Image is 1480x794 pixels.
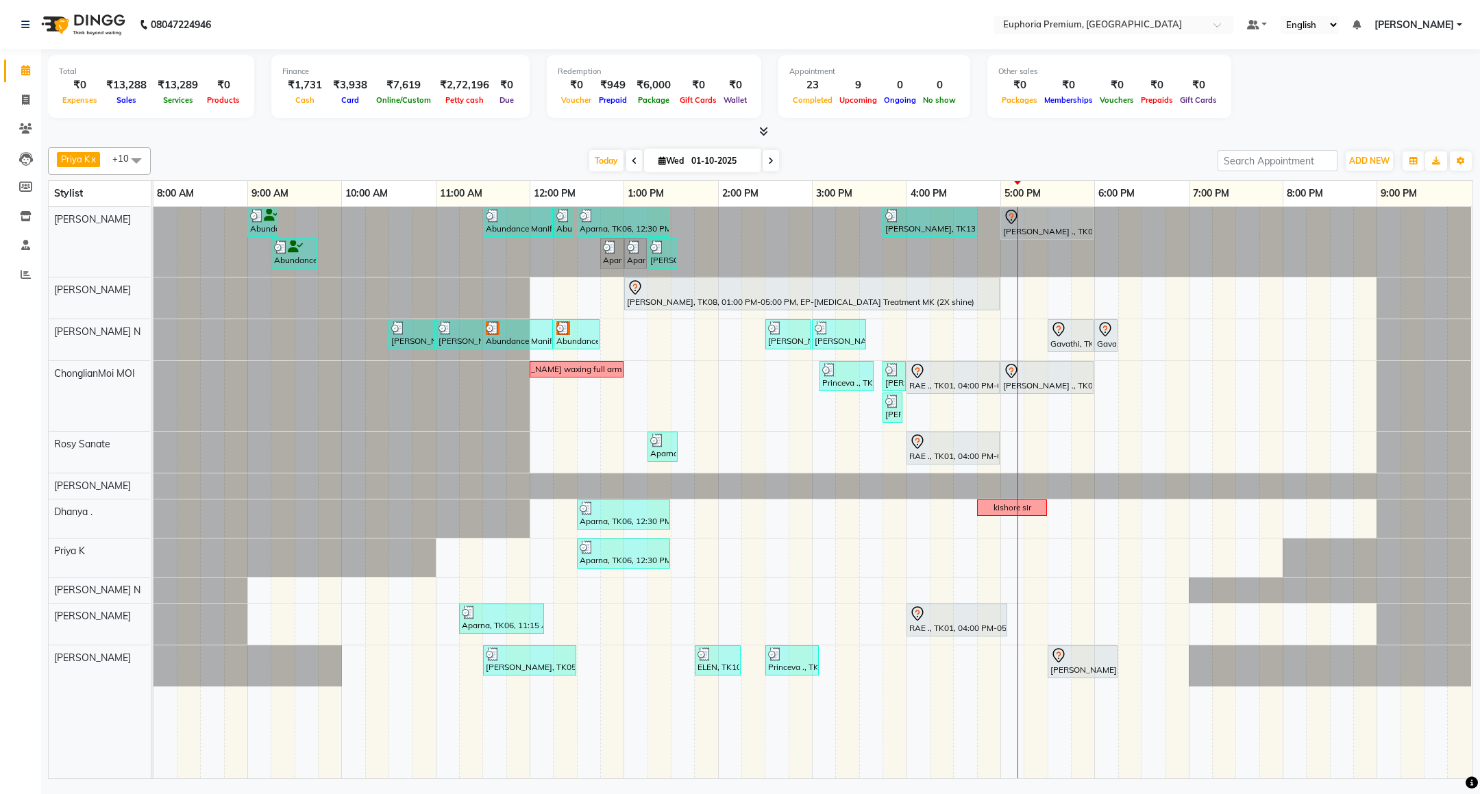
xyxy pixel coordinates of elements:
div: Total [59,66,243,77]
a: 10:00 AM [342,184,391,203]
b: 08047224946 [151,5,211,44]
div: Abundance Manifestation 29AASCA8886B1Z0, TK12, 09:00 AM-09:20 AM, EP-Eyebrows Threading [249,209,277,235]
div: ₹949 [595,77,631,93]
span: [PERSON_NAME] N [54,325,140,338]
div: RAE ., TK01, 04:00 PM-05:00 PM, EP-[PERSON_NAME] [908,434,998,462]
span: Prepaids [1137,95,1176,105]
a: 8:00 AM [153,184,197,203]
a: 12:00 PM [530,184,579,203]
div: [PERSON_NAME], TK05, 01:15 PM-01:35 PM, EP-Eyebrows Threading [649,240,676,266]
button: ADD NEW [1346,151,1393,171]
div: Redemption [558,66,750,77]
span: No show [920,95,959,105]
div: [PERSON_NAME], TK14, 03:45 PM-03:50 PM, EP-Eyebrows Threading [884,395,901,421]
div: [PERSON_NAME] ., TK04, 11:00 AM-11:30 AM, EP-[PERSON_NAME] Trim/Design MEN [437,321,481,347]
span: Priya K [61,153,90,164]
div: Aparna, TK06, 12:30 PM-01:30 PM, EP-Clinic Hydra Facial 1 Sitting [578,541,669,567]
div: ₹3,938 [328,77,373,93]
div: ₹0 [59,77,101,93]
div: 23 [789,77,836,93]
div: Aparna, TK06, 12:30 PM-01:30 PM, EP-Full Arms Catridge Wax,EP-Under Arms Intimate,EP-Full Legs Ca... [578,209,669,235]
div: [PERSON_NAME], TK13, 03:45 PM-04:45 PM, EP-[PERSON_NAME] [884,209,975,235]
div: Gavathi, TK09, 05:30 PM-06:00 PM, EP-Conditioning (Wella) [1049,321,1092,350]
div: ₹0 [558,77,595,93]
div: Aparna, TK06, 12:45 PM-01:00 PM, EP-Full Arms Soft&Bright Wax [602,240,622,266]
a: 2:00 PM [719,184,762,203]
a: 3:00 PM [813,184,856,203]
span: Due [496,95,517,105]
a: 4:00 PM [907,184,950,203]
span: Package [634,95,673,105]
div: [PERSON_NAME] ., TK04, 10:30 AM-11:00 AM, EEP-HAIR CUT (Senior Stylist) with hairwash MEN [390,321,434,347]
div: ₹7,619 [373,77,434,93]
div: ₹2,72,196 [434,77,495,93]
a: 9:00 AM [248,184,292,203]
a: 5:00 PM [1001,184,1044,203]
div: Princeva ., TK11, 03:05 PM-03:40 PM, EP-Eyebrows Threading,EP-Upperlip Intimate [821,363,872,389]
span: Today [589,150,624,171]
a: 9:00 PM [1377,184,1420,203]
div: ₹0 [1041,77,1096,93]
div: RAE ., TK01, 04:00 PM-05:00 PM, EP-[PERSON_NAME] [908,363,998,392]
div: RAE ., TK01, 04:00 PM-05:05 PM, EP-[PERSON_NAME] [908,606,1006,634]
div: Abundance Manifestation 29AASCA8886B1Z0, TK03, 12:15 PM-12:20 PM, EP-Eyebrows Threading [555,209,572,235]
div: ₹0 [1176,77,1220,93]
div: Princeva ., TK11, 02:30 PM-03:05 PM, EP-Shampoo+Conditioning+Blast Dry (Wella) M [767,647,817,673]
span: ADD NEW [1349,156,1390,166]
div: Abundance Manifestation 29AASCA8886B1Z0, TK07, 11:30 AM-12:15 PM, EP-HAIR CUT (Creative Stylist) ... [484,321,552,347]
div: [PERSON_NAME], TK13, 02:30 PM-03:00 PM, EEP-HAIR CUT (Senior Stylist) with hairwash MEN [767,321,810,347]
div: [PERSON_NAME] ., TK02, 05:00 PM-06:00 PM, EP-[PERSON_NAME] [1002,363,1092,392]
span: Online/Custom [373,95,434,105]
span: Card [338,95,362,105]
span: Wallet [720,95,750,105]
div: kishore sir [994,501,1031,514]
span: Services [160,95,197,105]
div: Abundance Manifestation 29AASCA8886B1Z0, TK07, 12:15 PM-12:45 PM, EP-[PERSON_NAME] Trim/Design MEN [555,321,598,347]
a: 7:00 PM [1189,184,1233,203]
div: [PERSON_NAME], TK08, 01:00 PM-05:00 PM, EP-[MEDICAL_DATA] Treatment MK (2X shine) [626,280,998,308]
div: Aparna, TK06, 01:15 PM-01:35 PM, EP-Eyebrows Threading [649,434,676,460]
div: ₹0 [998,77,1041,93]
div: [PERSON_NAME] ., TK02, 05:00 PM-06:00 PM, EP-[PERSON_NAME] [1002,209,1092,238]
div: 0 [920,77,959,93]
div: Other sales [998,66,1220,77]
img: logo [35,5,129,44]
span: Voucher [558,95,595,105]
div: [PERSON_NAME], TK13, 03:00 PM-03:35 PM, EP-[PERSON_NAME] Trim/Design MEN [813,321,865,347]
span: Expenses [59,95,101,105]
div: Appointment [789,66,959,77]
div: Aparna, TK06, 01:00 PM-01:15 PM, EP-Under Arms Soft&Bright Wax [626,240,645,266]
div: ₹1,731 [282,77,328,93]
div: ₹13,288 [101,77,152,93]
span: [PERSON_NAME] [54,213,131,225]
div: ₹13,289 [152,77,203,93]
span: Sales [113,95,140,105]
span: Products [203,95,243,105]
div: Gavathi, TK09, 06:00 PM-06:15 PM, EP-Shampoo (Wella) [1096,321,1116,350]
div: ELEN, TK10, 01:45 PM-02:15 PM, EEP-HAIR CUT (Senior Stylist) with hairwash MEN [696,647,739,673]
input: Search Appointment [1218,150,1337,171]
span: Memberships [1041,95,1096,105]
div: [PERSON_NAME], TK14, 03:45 PM-04:00 PM, EP-Upperlip Intimate [884,363,904,389]
div: Aparna, TK06, 11:15 AM-12:10 PM, EP-Tefiti Coffee Mani [460,606,543,632]
span: Vouchers [1096,95,1137,105]
span: Priya K [54,545,85,557]
span: Upcoming [836,95,880,105]
div: [PERSON_NAME] waxing full arms, full legs [495,363,658,375]
a: 11:00 AM [436,184,486,203]
div: ₹0 [676,77,720,93]
div: ₹0 [495,77,519,93]
span: Cash [292,95,318,105]
div: [PERSON_NAME], TK15, 05:30 PM-06:15 PM, EP-Advanced Kid Cut Girl (Below 8 Yrs) [1049,647,1116,676]
span: [PERSON_NAME] [54,652,131,664]
input: 2025-10-01 [687,151,756,171]
span: [PERSON_NAME] [54,610,131,622]
span: Wed [655,156,687,166]
span: [PERSON_NAME] [54,480,131,492]
span: [PERSON_NAME] N [54,584,140,596]
div: ₹0 [720,77,750,93]
a: 6:00 PM [1095,184,1138,203]
div: ₹0 [1096,77,1137,93]
a: 1:00 PM [624,184,667,203]
div: [PERSON_NAME], TK05, 11:30 AM-12:30 PM, EP-Artistic Cut - Senior Stylist [484,647,575,673]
